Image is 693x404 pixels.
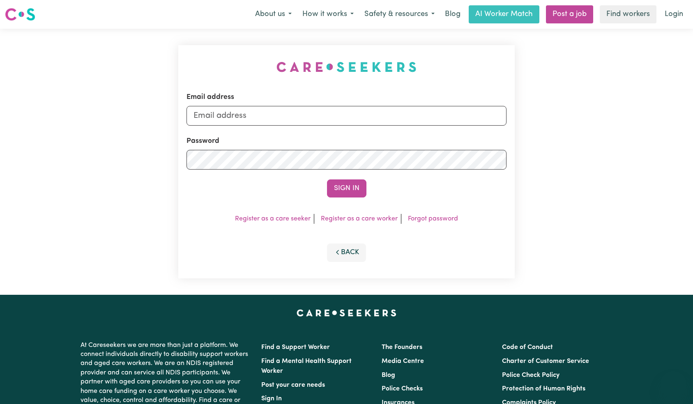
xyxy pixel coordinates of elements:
a: Forgot password [408,216,458,222]
a: Login [660,5,688,23]
a: Charter of Customer Service [502,358,589,365]
a: Media Centre [382,358,424,365]
a: Find a Mental Health Support Worker [261,358,352,374]
button: About us [250,6,297,23]
a: Careseekers home page [297,310,396,316]
button: Sign In [327,179,366,197]
a: AI Worker Match [469,5,539,23]
a: Police Checks [382,386,423,392]
iframe: Button to launch messaging window [660,371,686,397]
label: Password [186,135,219,146]
a: Post your care needs [261,382,325,388]
a: Careseekers logo [5,5,35,24]
button: How it works [297,6,359,23]
a: Find workers [600,5,656,23]
a: Police Check Policy [502,372,559,379]
a: The Founders [382,344,422,351]
a: Code of Conduct [502,344,553,351]
a: Post a job [546,5,593,23]
a: Protection of Human Rights [502,386,585,392]
button: Safety & resources [359,6,440,23]
label: Email address [186,92,234,103]
button: Back [327,243,366,262]
a: Register as a care worker [321,216,398,222]
a: Sign In [261,395,282,402]
a: Register as a care seeker [235,216,311,222]
img: Careseekers logo [5,7,35,22]
a: Blog [440,5,465,23]
a: Blog [382,372,395,379]
input: Email address [186,106,507,126]
a: Find a Support Worker [261,344,330,351]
